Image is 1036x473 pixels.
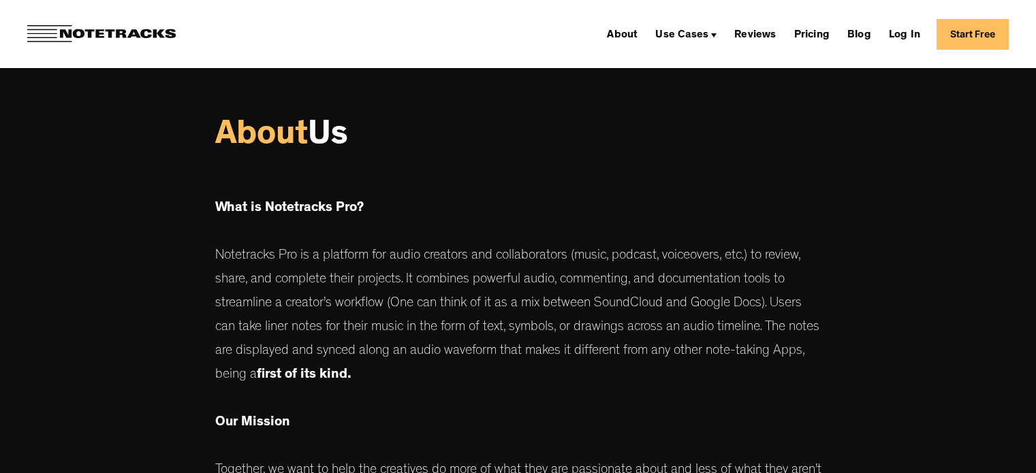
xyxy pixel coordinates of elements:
[215,116,821,159] h1: Us
[729,23,781,45] a: Reviews
[789,23,835,45] a: Pricing
[601,23,643,45] a: About
[937,19,1009,50] a: Start Free
[215,201,364,215] strong: What is Notetracks Pro?
[842,23,877,45] a: Blog
[215,120,308,154] span: About
[655,30,708,41] div: Use Cases
[883,23,926,45] a: Log In
[215,368,351,429] strong: first of its kind. ‍ Our Mission
[650,23,722,45] div: Use Cases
